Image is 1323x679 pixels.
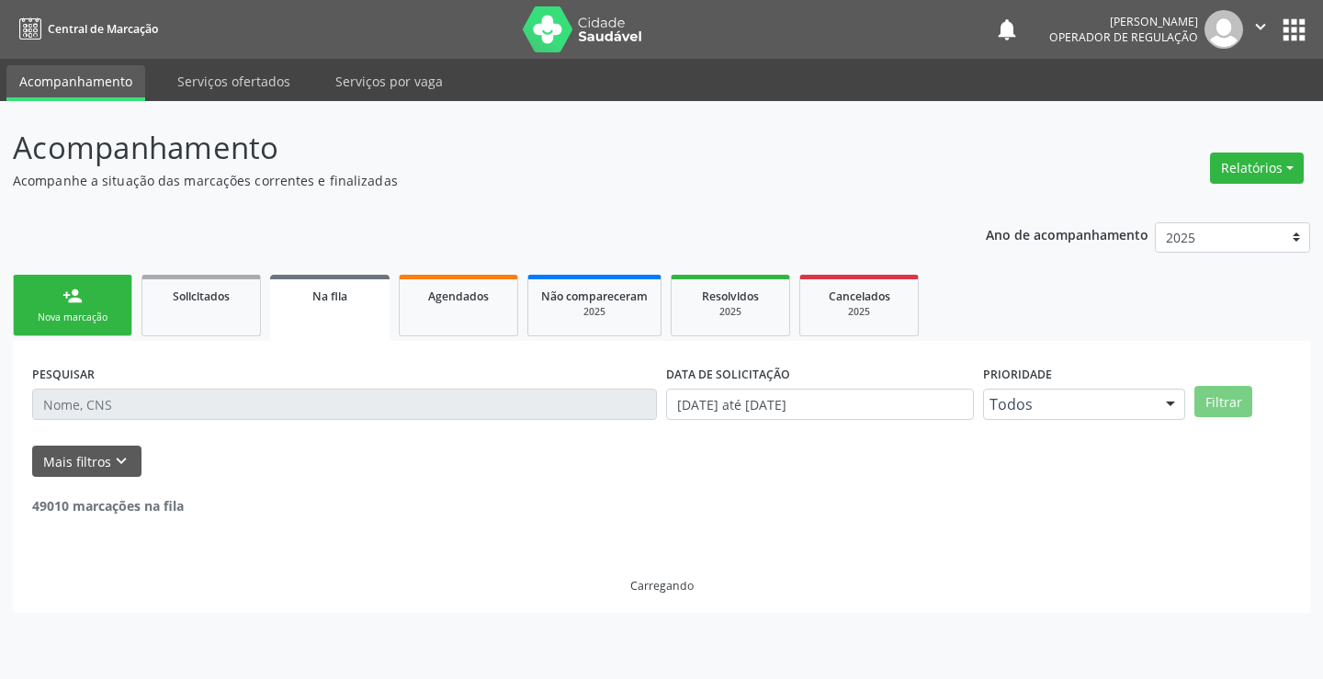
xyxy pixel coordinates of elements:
[666,389,974,420] input: Selecione um intervalo
[1250,17,1271,37] i: 
[322,65,456,97] a: Serviços por vaga
[173,289,230,304] span: Solicitados
[111,451,131,471] i: keyboard_arrow_down
[428,289,489,304] span: Agendados
[829,289,890,304] span: Cancelados
[13,171,921,190] p: Acompanhe a situação das marcações correntes e finalizadas
[27,311,119,324] div: Nova marcação
[312,289,347,304] span: Na fila
[994,17,1020,42] button: notifications
[630,578,694,594] div: Carregando
[983,360,1052,389] label: Prioridade
[1194,386,1252,417] button: Filtrar
[32,446,141,478] button: Mais filtroskeyboard_arrow_down
[541,305,648,319] div: 2025
[164,65,303,97] a: Serviços ofertados
[684,305,776,319] div: 2025
[986,222,1148,245] p: Ano de acompanhamento
[32,389,657,420] input: Nome, CNS
[1049,29,1198,45] span: Operador de regulação
[1204,10,1243,49] img: img
[1278,14,1310,46] button: apps
[1210,153,1304,184] button: Relatórios
[6,65,145,101] a: Acompanhamento
[666,360,790,389] label: DATA DE SOLICITAÇÃO
[62,286,83,306] div: person_add
[1243,10,1278,49] button: 
[13,14,158,44] a: Central de Marcação
[989,395,1148,413] span: Todos
[813,305,905,319] div: 2025
[48,21,158,37] span: Central de Marcação
[1049,14,1198,29] div: [PERSON_NAME]
[702,289,759,304] span: Resolvidos
[541,289,648,304] span: Não compareceram
[32,360,95,389] label: PESQUISAR
[32,497,184,515] strong: 49010 marcações na fila
[13,125,921,171] p: Acompanhamento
